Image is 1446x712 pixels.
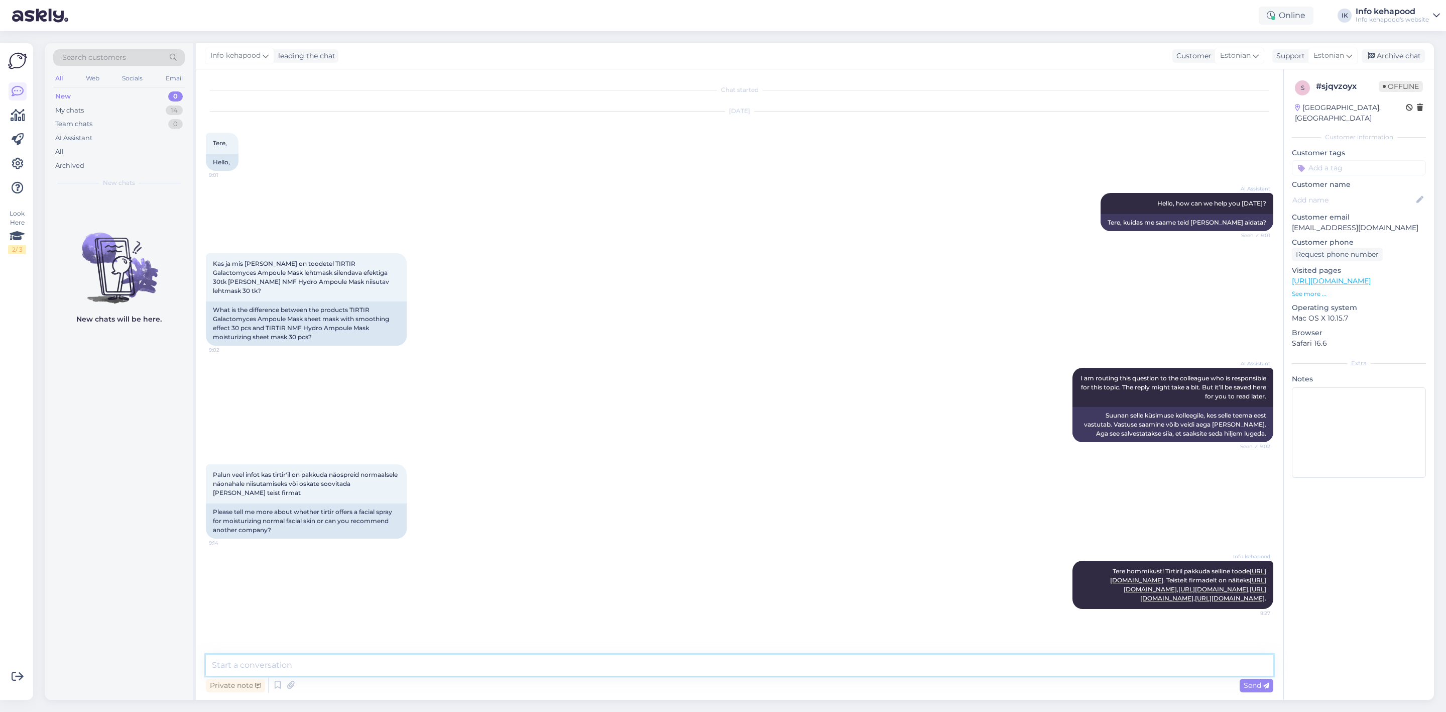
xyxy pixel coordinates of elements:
[53,72,65,85] div: All
[1178,585,1248,593] a: [URL][DOMAIN_NAME]
[206,154,238,171] div: Hello,
[209,539,247,547] span: 9:14
[1272,51,1305,61] div: Support
[1295,103,1406,124] div: [GEOGRAPHIC_DATA], [GEOGRAPHIC_DATA]
[62,52,126,63] span: Search customers
[206,301,407,346] div: What is the difference between the products TIRTIR Galactomyces Ampoule Mask sheet mask with smoo...
[206,503,407,539] div: Please tell me more about whether tirtir offers a facial spray for moisturizing normal facial ski...
[1110,567,1266,602] span: Tere hommikust! Tirtiril pakkuda selline toode . Teistelt firmadelt on näiteks , , , .
[168,119,183,129] div: 0
[1313,50,1344,61] span: Estonian
[209,346,247,354] span: 9:02
[1072,407,1273,442] div: Suunan selle küsimuse kolleegile, kes selle teema eest vastutab. Vastuse saamine võib veidi aega ...
[55,119,92,129] div: Team chats
[1292,133,1426,142] div: Customer information
[1356,8,1440,24] a: Info kehapoodInfo kehapood's website
[1292,148,1426,158] p: Customer tags
[1292,276,1371,285] a: [URL][DOMAIN_NAME]
[213,139,227,147] span: Tere,
[168,91,183,101] div: 0
[1292,313,1426,324] p: Mac OS X 10.15.7
[1244,681,1269,690] span: Send
[1356,16,1429,24] div: Info kehapood's website
[55,106,84,116] div: My chats
[164,72,185,85] div: Email
[1292,338,1426,349] p: Safari 16.6
[1316,80,1379,92] div: # sjqvzoyx
[1301,84,1304,91] span: s
[1292,359,1426,368] div: Extra
[1080,374,1268,400] span: I am routing this question to the colleague who is responsible for this topic. The reply might ta...
[1292,194,1414,206] input: Add name
[1292,212,1426,223] p: Customer email
[1292,374,1426,384] p: Notes
[84,72,101,85] div: Web
[1172,51,1212,61] div: Customer
[166,106,183,116] div: 14
[206,679,265,692] div: Private note
[1233,553,1270,560] span: Info kehapood
[1292,223,1426,233] p: [EMAIL_ADDRESS][DOMAIN_NAME]
[1292,328,1426,338] p: Browser
[8,209,26,254] div: Look Here
[120,72,145,85] div: Socials
[1233,185,1270,192] span: AI Assistant
[206,85,1273,94] div: Chat started
[55,133,92,143] div: AI Assistant
[209,171,247,179] span: 9:01
[1233,232,1270,239] span: Seen ✓ 9:01
[1362,49,1425,63] div: Archive chat
[1292,237,1426,248] p: Customer phone
[8,51,27,70] img: Askly Logo
[45,215,193,305] img: No chats
[1292,179,1426,190] p: Customer name
[55,147,64,157] div: All
[1356,8,1429,16] div: Info kehapood
[1233,443,1270,450] span: Seen ✓ 9:02
[206,107,1273,116] div: [DATE]
[1379,81,1423,92] span: Offline
[55,161,84,171] div: Archived
[1292,265,1426,276] p: Visited pages
[1101,214,1273,231] div: Tere, kuidas me saame teid [PERSON_NAME] aidata?
[210,50,261,61] span: Info kehapood
[1220,50,1251,61] span: Estonian
[1292,248,1383,261] div: Request phone number
[1233,609,1270,617] span: 9:27
[103,178,135,187] span: New chats
[213,260,391,294] span: Kas ja mis [PERSON_NAME] on toodetel TIRTIR Galactomyces Ampoule Mask lehtmask silendava efektiga...
[1195,594,1265,602] a: [URL][DOMAIN_NAME]
[8,245,26,254] div: 2 / 3
[55,91,71,101] div: New
[1157,199,1266,207] span: Hello, how can we help you [DATE]?
[1292,160,1426,175] input: Add a tag
[1292,302,1426,313] p: Operating system
[1338,9,1352,23] div: IK
[1292,289,1426,298] p: See more ...
[1259,7,1313,25] div: Online
[1233,360,1270,367] span: AI Assistant
[213,471,399,496] span: Palun veel infot kas tirtir'il on pakkuda näospreid normaalsele näonahale niisutamiseks või oskat...
[76,314,162,325] p: New chats will be here.
[274,51,335,61] div: leading the chat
